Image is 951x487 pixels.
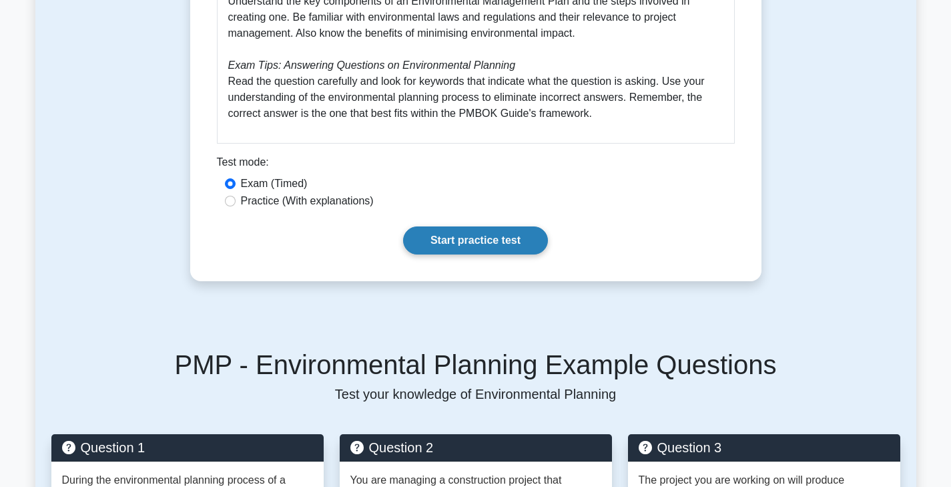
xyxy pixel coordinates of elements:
h5: Question 1 [62,440,313,456]
p: Test your knowledge of Environmental Planning [51,386,900,402]
label: Practice (With explanations) [241,193,374,209]
h5: PMP - Environmental Planning Example Questions [51,349,900,381]
h5: Question 3 [639,440,890,456]
a: Start practice test [403,226,548,255]
h5: Question 2 [350,440,601,456]
label: Exam (Timed) [241,176,308,192]
i: Exam Tips: Answering Questions on Environmental Planning [228,59,516,71]
div: Test mode: [217,154,735,176]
